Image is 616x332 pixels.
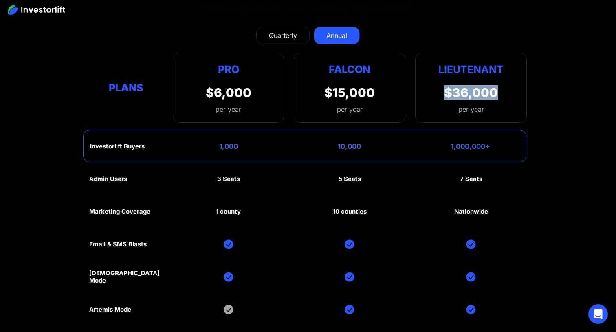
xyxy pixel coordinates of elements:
[460,175,482,183] div: 7 Seats
[338,142,361,151] div: 10,000
[89,208,150,215] div: Marketing Coverage
[219,142,238,151] div: 1,000
[438,63,504,75] strong: Lieutenant
[89,175,127,183] div: Admin Users
[216,208,241,215] div: 1 county
[337,104,363,114] div: per year
[90,143,145,150] div: Investorlift Buyers
[206,85,251,100] div: $6,000
[89,241,147,248] div: Email & SMS Blasts
[324,85,375,100] div: $15,000
[206,61,251,77] div: Pro
[329,61,370,77] div: Falcon
[588,304,608,324] div: Open Intercom Messenger
[89,306,131,313] div: Artemis Mode
[217,175,240,183] div: 3 Seats
[444,85,498,100] div: $36,000
[206,104,251,114] div: per year
[458,104,484,114] div: per year
[269,31,297,40] div: Quarterly
[454,208,488,215] div: Nationwide
[89,80,163,96] div: Plans
[333,208,367,215] div: 10 counties
[339,175,361,183] div: 5 Seats
[451,142,490,151] div: 1,000,000+
[89,270,163,284] div: [DEMOGRAPHIC_DATA] Mode
[326,31,347,40] div: Annual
